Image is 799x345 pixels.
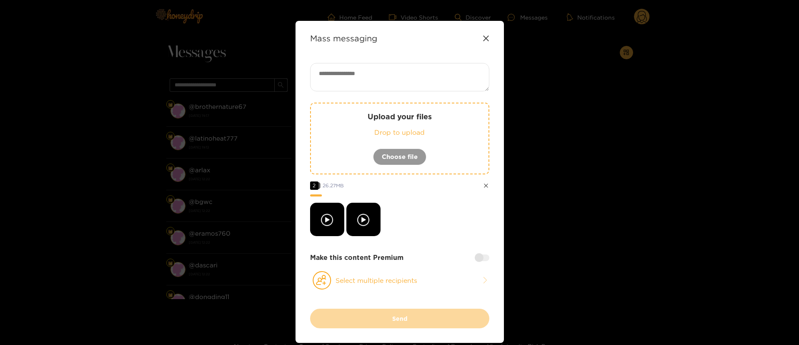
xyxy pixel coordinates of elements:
[323,183,344,188] span: 26.27 MB
[328,128,472,137] p: Drop to upload
[310,33,377,43] strong: Mass messaging
[310,253,403,262] strong: Make this content Premium
[310,181,318,190] span: 2
[310,309,489,328] button: Send
[310,271,489,290] button: Select multiple recipients
[373,149,426,165] button: Choose file
[328,112,472,121] p: Upload your files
